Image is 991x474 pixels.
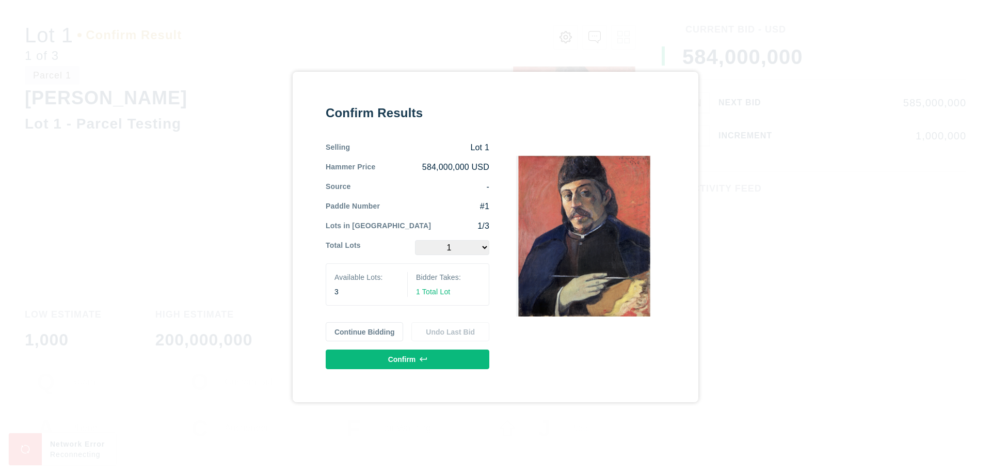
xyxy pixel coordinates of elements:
div: 584,000,000 USD [375,162,489,173]
div: 3 [334,287,399,297]
div: Lots in [GEOGRAPHIC_DATA] [326,220,431,232]
div: Selling [326,142,350,153]
div: Total Lots [326,240,361,255]
div: Hammer Price [326,162,375,173]
button: Confirm [326,350,489,369]
button: Continue Bidding [326,322,404,342]
div: 1/3 [431,220,489,232]
span: 1 Total Lot [416,288,450,296]
div: Confirm Results [326,105,489,121]
div: Available Lots: [334,272,399,282]
div: - [351,181,489,193]
div: #1 [380,201,489,212]
div: Bidder Takes: [416,272,481,282]
div: Lot 1 [350,142,489,153]
div: Paddle Number [326,201,380,212]
div: Source [326,181,351,193]
button: Undo Last Bid [411,322,489,342]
